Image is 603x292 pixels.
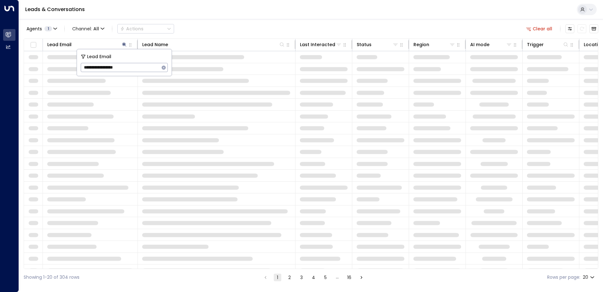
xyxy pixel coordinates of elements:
[527,41,544,48] div: Trigger
[117,24,174,33] div: Button group with a nested menu
[413,41,429,48] div: Region
[44,26,52,31] span: 1
[470,41,489,48] div: AI mode
[322,274,329,281] button: Go to page 5
[577,24,586,33] span: Refresh
[413,41,455,48] div: Region
[286,274,293,281] button: Go to page 2
[357,41,372,48] div: Status
[25,6,85,13] a: Leads & Conversations
[120,26,143,32] div: Actions
[70,24,107,33] span: Channel:
[524,24,555,33] button: Clear all
[589,24,598,33] button: Archived Leads
[527,41,569,48] div: Trigger
[47,41,127,48] div: Lead Email
[310,274,317,281] button: Go to page 4
[47,41,72,48] div: Lead Email
[274,274,281,281] button: page 1
[357,41,399,48] div: Status
[142,41,168,48] div: Lead Name
[346,274,353,281] button: Go to page 16
[470,41,512,48] div: AI mode
[24,24,59,33] button: Agents1
[93,26,99,31] span: All
[142,41,285,48] div: Lead Name
[261,273,366,281] nav: pagination navigation
[87,53,111,60] span: Lead Email
[334,274,341,281] div: …
[24,274,79,281] div: Showing 1-20 of 304 rows
[300,41,342,48] div: Last Interacted
[300,41,335,48] div: Last Interacted
[70,24,107,33] button: Channel:All
[298,274,305,281] button: Go to page 3
[565,24,574,33] button: Customize
[547,274,580,281] label: Rows per page:
[26,27,42,31] span: Agents
[583,273,596,282] div: 20
[358,274,365,281] button: Go to next page
[117,24,174,33] button: Actions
